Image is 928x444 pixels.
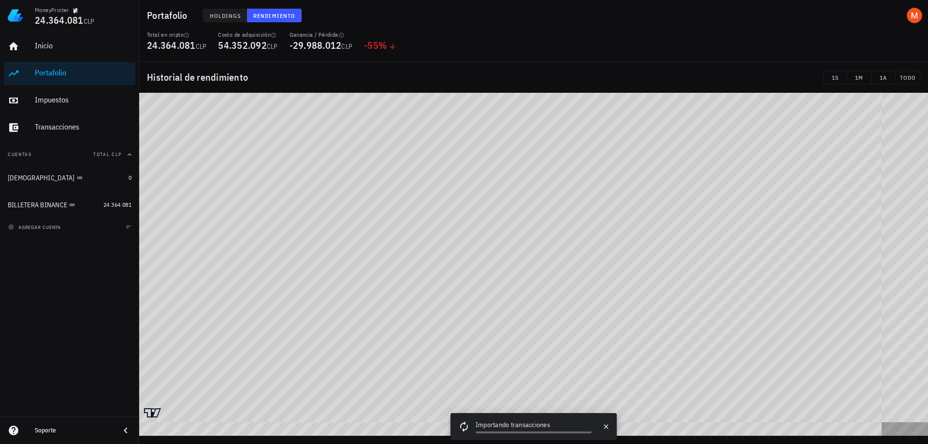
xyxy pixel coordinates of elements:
[827,74,843,81] span: 1S
[364,41,396,50] div: -55
[290,31,353,39] div: Ganancia / Pérdida
[899,74,916,81] span: TODO
[847,71,871,84] button: 1M
[247,9,302,22] button: Rendimiento
[8,174,75,182] div: [DEMOGRAPHIC_DATA]
[4,166,135,189] a: [DEMOGRAPHIC_DATA] 0
[4,116,135,139] a: Transacciones
[10,224,61,230] span: agregar cuenta
[35,68,131,77] div: Portafolio
[896,71,920,84] button: TODO
[139,62,928,93] div: Historial de rendimiento
[6,222,65,232] button: agregar cuenta
[35,14,84,27] span: 24.364.081
[871,71,896,84] button: 1A
[875,74,891,81] span: 1A
[4,143,135,166] button: CuentasTotal CLP
[253,12,295,19] span: Rendimiento
[84,17,95,26] span: CLP
[35,41,131,50] div: Inicio
[8,201,67,209] div: BILLETERA BINANCE
[147,8,191,23] h1: Portafolio
[147,31,206,39] div: Total en cripto
[35,122,131,131] div: Transacciones
[476,420,592,431] div: Importando transacciones
[35,95,131,104] div: Impuestos
[290,39,342,52] span: -29.988.012
[147,39,196,52] span: 24.364.081
[4,89,135,112] a: Impuestos
[218,31,277,39] div: Costo de adquisición
[4,193,135,216] a: BILLETERA BINANCE 24.364.081
[4,35,135,58] a: Inicio
[209,12,241,19] span: Holdings
[378,39,387,52] span: %
[4,62,135,85] a: Portafolio
[196,42,207,51] span: CLP
[35,6,69,14] div: MoneyPrinter
[907,8,922,23] div: avatar
[144,408,161,417] a: Charting by TradingView
[218,39,267,52] span: 54.352.092
[129,174,131,181] span: 0
[823,71,847,84] button: 1S
[35,427,112,434] div: Soporte
[103,201,131,208] span: 24.364.081
[93,151,122,158] span: Total CLP
[8,8,23,23] img: LedgiFi
[851,74,867,81] span: 1M
[203,9,247,22] button: Holdings
[341,42,352,51] span: CLP
[267,42,278,51] span: CLP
